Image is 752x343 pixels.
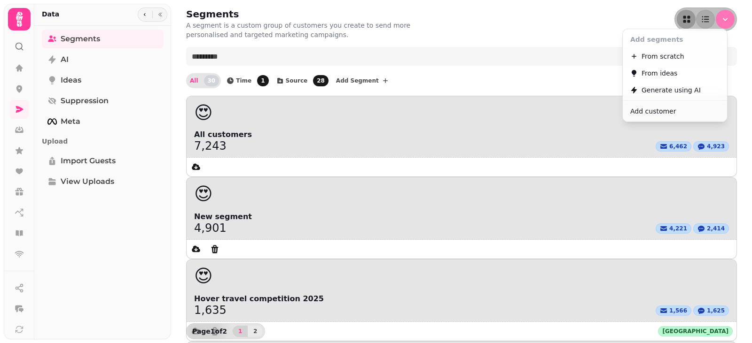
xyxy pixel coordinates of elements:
[42,71,164,90] a: Ideas
[42,112,164,131] a: Meta
[61,116,80,127] span: Meta
[42,172,164,191] a: View Uploads
[716,10,735,29] button: Menu
[642,68,677,79] span: From ideas
[42,50,164,69] a: AI
[61,75,81,86] span: Ideas
[642,51,684,62] span: From scratch
[34,26,171,339] nav: Tabs
[61,155,116,167] span: Import Guests
[61,176,114,187] span: View Uploads
[42,91,164,110] a: Suppression
[61,95,109,107] span: Suppression
[625,31,725,48] header: Add segments
[630,106,676,117] span: Add customer
[42,30,164,48] a: Segments
[61,33,100,45] span: Segments
[42,152,164,170] a: Import Guests
[622,29,728,122] div: Menu
[42,9,59,19] h2: Data
[61,54,69,65] span: AI
[42,133,164,150] p: Upload
[642,84,701,96] span: Generate using AI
